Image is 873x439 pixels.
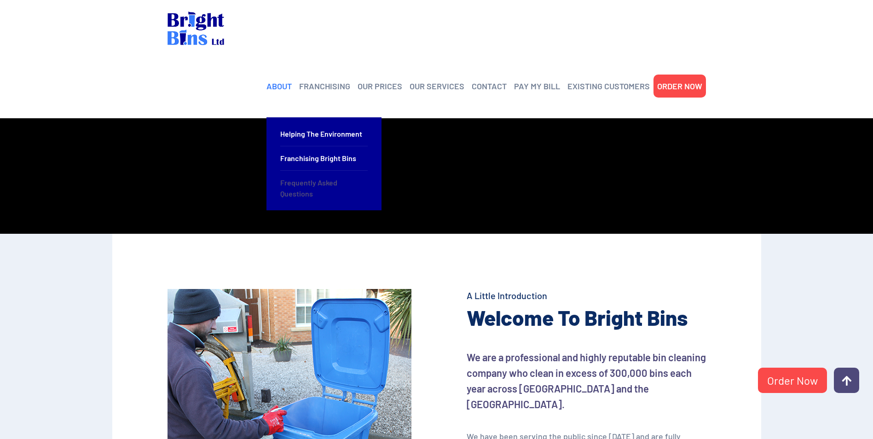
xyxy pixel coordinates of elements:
a: Helping the Environment [280,122,368,146]
a: OUR SERVICES [410,79,464,93]
a: OUR PRICES [358,79,402,93]
a: ABOUT [266,79,292,93]
a: PAY MY BILL [514,79,560,93]
a: Frequently Asked Questions [280,171,368,206]
a: CONTACT [472,79,507,93]
h3: We are a professional and highly reputable bin cleaning company who clean in excess of 300,000 bi... [467,349,706,412]
a: ORDER NOW [657,79,702,93]
h2: Welcome To Bright Bins [467,304,706,331]
a: Franchising Bright Bins [280,146,368,171]
a: FRANCHISING [299,79,350,93]
a: EXISTING CUSTOMERS [567,79,650,93]
a: Order Now [758,368,827,393]
h4: A Little Introduction [467,289,706,302]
